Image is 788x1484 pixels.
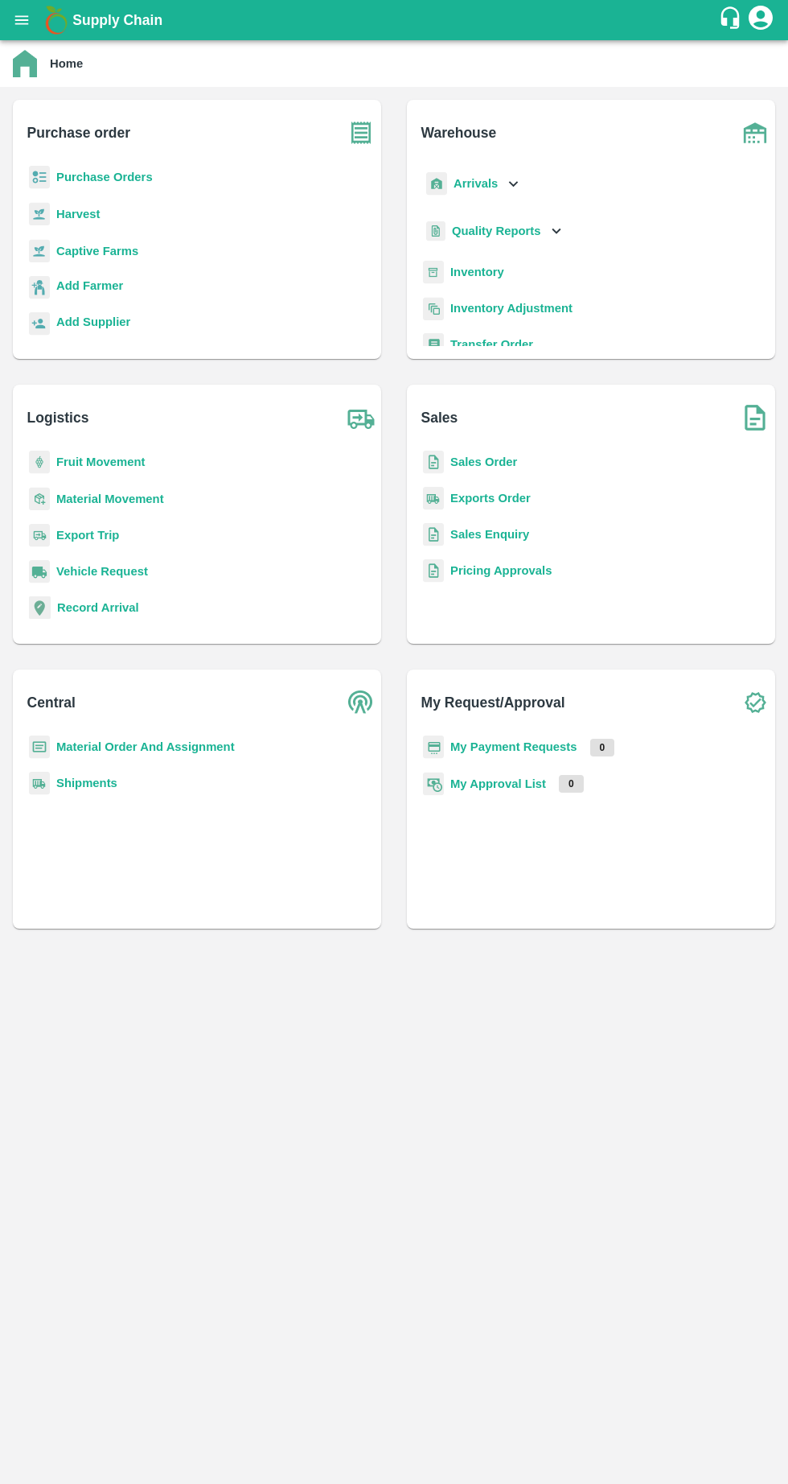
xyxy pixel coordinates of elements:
img: centralMaterial [29,736,50,759]
a: Fruit Movement [56,456,146,468]
a: Material Movement [56,493,164,505]
a: Vehicle Request [56,565,148,578]
img: qualityReport [426,221,445,241]
img: sales [423,451,444,474]
a: Inventory [450,266,504,278]
a: My Payment Requests [450,740,577,753]
img: approval [423,772,444,796]
a: Record Arrival [57,601,139,614]
a: Add Farmer [56,277,123,299]
img: harvest [29,239,50,263]
img: payment [423,736,444,759]
a: Harvest [56,208,100,221]
img: vehicle [29,560,50,583]
div: Quality Reports [423,215,565,248]
img: shipments [29,772,50,795]
a: Export Trip [56,529,119,542]
b: My Request/Approval [421,691,565,714]
a: Shipments [56,777,117,789]
b: Add Supplier [56,315,130,328]
a: Pricing Approvals [450,564,552,577]
img: soSales [735,398,775,438]
img: truck [341,398,381,438]
img: sales [423,523,444,546]
a: Supply Chain [72,9,718,31]
a: Purchase Orders [56,171,153,183]
img: central [341,682,381,723]
b: Logistics [27,406,89,429]
a: Transfer Order [450,338,533,351]
img: shipments [423,487,444,510]
a: Exports Order [450,492,531,505]
a: Material Order And Assignment [56,740,235,753]
b: Sales [421,406,458,429]
img: harvest [29,202,50,226]
a: Sales Order [450,456,517,468]
img: warehouse [735,113,775,153]
p: 0 [559,775,584,793]
img: whInventory [423,261,444,284]
b: Supply Chain [72,12,162,28]
img: purchase [341,113,381,153]
img: recordArrival [29,596,51,619]
img: fruit [29,451,50,474]
img: whArrival [426,172,447,196]
img: supplier [29,312,50,336]
img: farmer [29,276,50,299]
a: Sales Enquiry [450,528,529,541]
img: material [29,487,50,511]
div: Arrivals [423,166,523,202]
img: sales [423,559,444,583]
img: delivery [29,524,50,547]
b: Warehouse [421,122,497,144]
b: Central [27,691,76,714]
img: reciept [29,166,50,189]
p: 0 [590,739,615,756]
a: Captive Farms [56,245,138,258]
button: open drawer [3,2,40,39]
img: whTransfer [423,333,444,357]
b: Home [50,57,83,70]
img: check [735,682,775,723]
a: Add Supplier [56,313,130,335]
div: customer-support [718,6,746,35]
b: Purchase order [27,122,130,144]
b: Quality Reports [452,225,541,237]
b: Add Farmer [56,279,123,292]
a: My Approval List [450,777,546,790]
div: account of current user [746,3,775,37]
b: Arrivals [454,177,498,190]
img: home [13,50,37,77]
a: Inventory Adjustment [450,302,573,315]
img: logo [40,4,72,36]
img: inventory [423,297,444,320]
